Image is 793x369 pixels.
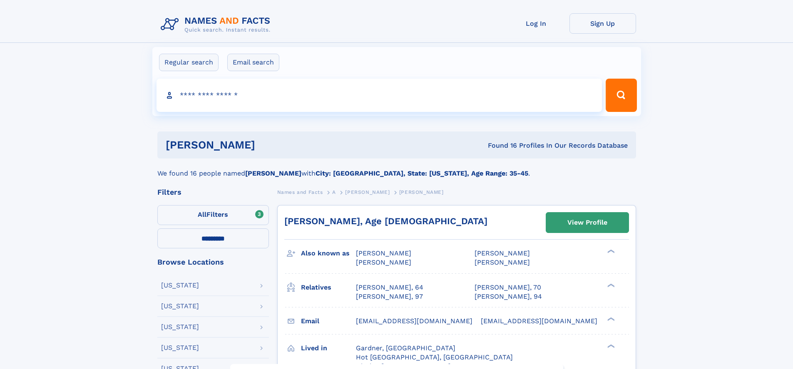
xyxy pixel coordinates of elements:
[605,249,615,254] div: ❯
[157,188,269,196] div: Filters
[157,13,277,36] img: Logo Names and Facts
[356,317,472,325] span: [EMAIL_ADDRESS][DOMAIN_NAME]
[301,246,356,260] h3: Also known as
[157,205,269,225] label: Filters
[277,187,323,197] a: Names and Facts
[157,258,269,266] div: Browse Locations
[316,169,528,177] b: City: [GEOGRAPHIC_DATA], State: [US_STATE], Age Range: 35-45
[399,189,444,195] span: [PERSON_NAME]
[567,213,607,232] div: View Profile
[161,344,199,351] div: [US_STATE]
[166,140,372,150] h1: [PERSON_NAME]
[301,280,356,295] h3: Relatives
[356,283,423,292] a: [PERSON_NAME], 64
[475,249,530,257] span: [PERSON_NAME]
[569,13,636,34] a: Sign Up
[245,169,301,177] b: [PERSON_NAME]
[475,292,542,301] a: [PERSON_NAME], 94
[503,13,569,34] a: Log In
[161,324,199,330] div: [US_STATE]
[332,187,336,197] a: A
[345,187,390,197] a: [PERSON_NAME]
[356,344,455,352] span: Gardner, [GEOGRAPHIC_DATA]
[159,54,219,71] label: Regular search
[475,258,530,266] span: [PERSON_NAME]
[356,292,423,301] a: [PERSON_NAME], 97
[301,314,356,328] h3: Email
[605,316,615,322] div: ❯
[198,211,206,218] span: All
[161,303,199,310] div: [US_STATE]
[301,341,356,355] h3: Lived in
[356,258,411,266] span: [PERSON_NAME]
[605,343,615,349] div: ❯
[157,158,636,178] div: We found 16 people named with .
[481,317,597,325] span: [EMAIL_ADDRESS][DOMAIN_NAME]
[606,79,636,112] button: Search Button
[284,216,487,226] a: [PERSON_NAME], Age [DEMOGRAPHIC_DATA]
[371,141,628,150] div: Found 16 Profiles In Our Records Database
[605,282,615,288] div: ❯
[157,79,602,112] input: search input
[345,189,390,195] span: [PERSON_NAME]
[227,54,279,71] label: Email search
[475,283,541,292] a: [PERSON_NAME], 70
[161,282,199,289] div: [US_STATE]
[332,189,336,195] span: A
[356,353,513,361] span: Hot [GEOGRAPHIC_DATA], [GEOGRAPHIC_DATA]
[356,249,411,257] span: [PERSON_NAME]
[546,213,629,233] a: View Profile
